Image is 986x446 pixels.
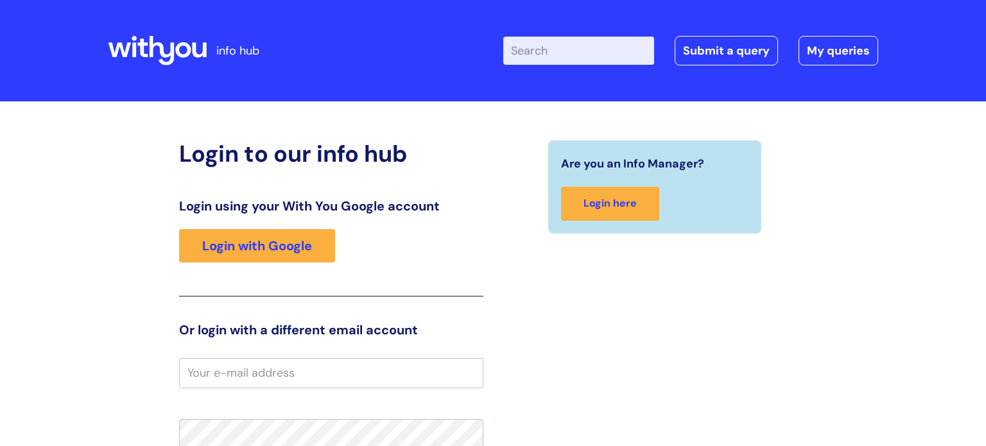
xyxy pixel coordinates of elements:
a: My queries [799,36,878,65]
a: Submit a query [675,36,778,65]
h3: Or login with a different email account [179,322,483,338]
a: Login here [561,187,659,221]
a: Login with Google [179,229,335,262]
input: Search [503,37,654,65]
span: Are you an Info Manager? [561,153,704,174]
input: Your e-mail address [179,358,483,388]
h2: Login to our info hub [179,140,483,167]
p: info hub [216,40,259,61]
h3: Login using your With You Google account [179,198,483,214]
